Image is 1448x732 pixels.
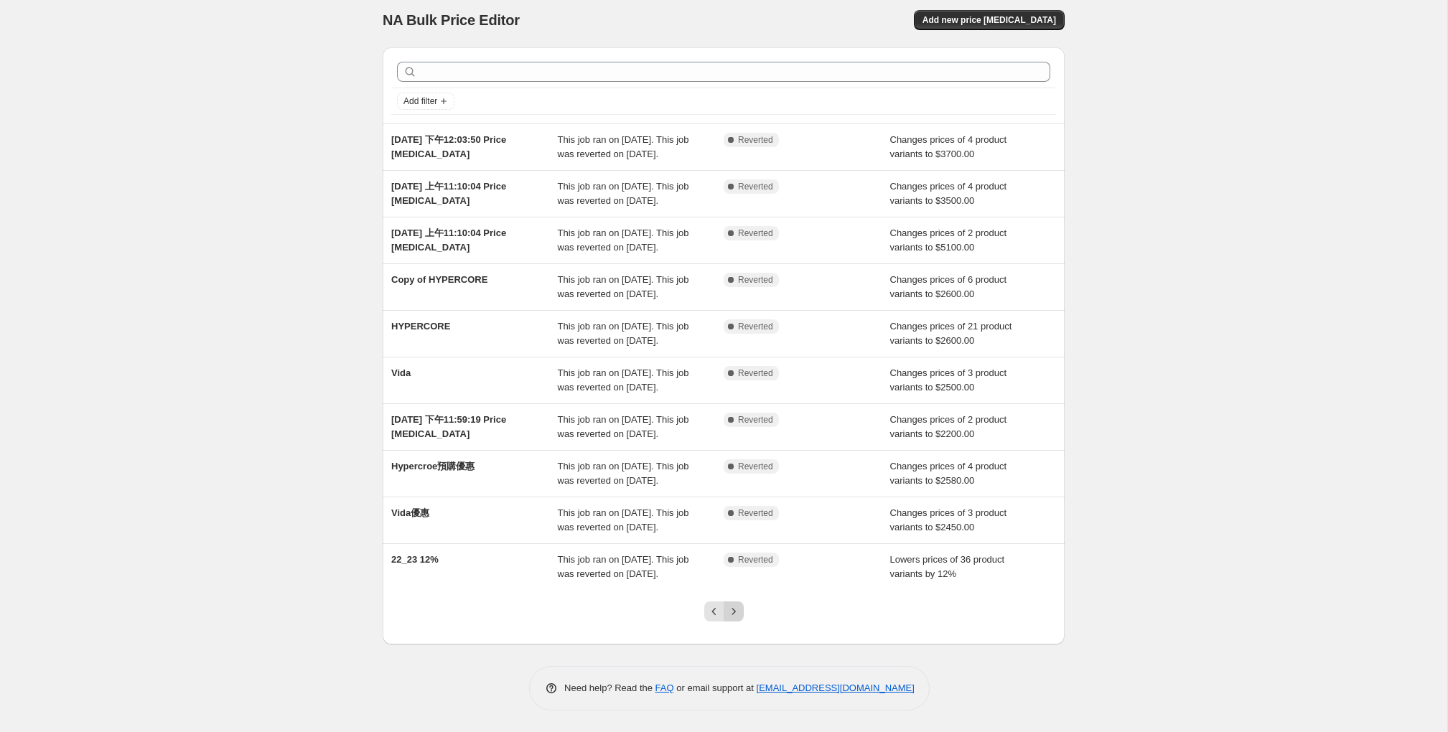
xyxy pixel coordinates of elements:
a: [EMAIL_ADDRESS][DOMAIN_NAME] [757,682,915,693]
button: Next [724,601,744,621]
span: Vida [391,367,411,378]
span: Add filter [403,95,437,107]
span: This job ran on [DATE]. This job was reverted on [DATE]. [558,461,689,486]
span: Hypercroe預購優惠 [391,461,475,471]
span: [DATE] 下午12:03:50 Price [MEDICAL_DATA] [391,134,506,159]
span: 22_23 12% [391,554,439,565]
span: Reverted [738,181,773,192]
nav: Pagination [704,601,744,621]
span: Reverted [738,321,773,332]
span: Reverted [738,414,773,426]
span: Changes prices of 2 product variants to $2200.00 [890,414,1007,439]
span: Lowers prices of 36 product variants by 12% [890,554,1005,579]
span: [DATE] 上午11:10:04 Price [MEDICAL_DATA] [391,227,506,253]
span: Reverted [738,227,773,239]
span: Changes prices of 4 product variants to $3500.00 [890,181,1007,206]
span: Need help? Read the [564,682,655,693]
span: This job ran on [DATE]. This job was reverted on [DATE]. [558,227,689,253]
a: FAQ [655,682,674,693]
span: This job ran on [DATE]. This job was reverted on [DATE]. [558,367,689,393]
span: Reverted [738,367,773,379]
span: This job ran on [DATE]. This job was reverted on [DATE]. [558,181,689,206]
span: Changes prices of 2 product variants to $5100.00 [890,227,1007,253]
span: [DATE] 上午11:10:04 Price [MEDICAL_DATA] [391,181,506,206]
span: NA Bulk Price Editor [383,12,520,28]
span: This job ran on [DATE]. This job was reverted on [DATE]. [558,134,689,159]
span: This job ran on [DATE]. This job was reverted on [DATE]. [558,554,689,579]
span: Copy of HYPERCORE [391,274,487,285]
span: Changes prices of 6 product variants to $2600.00 [890,274,1007,299]
span: This job ran on [DATE]. This job was reverted on [DATE]. [558,414,689,439]
span: Changes prices of 4 product variants to $2580.00 [890,461,1007,486]
span: This job ran on [DATE]. This job was reverted on [DATE]. [558,507,689,532]
span: Reverted [738,507,773,519]
span: HYPERCORE [391,321,450,332]
span: or email support at [674,682,757,693]
span: Add new price [MEDICAL_DATA] [922,14,1056,26]
span: This job ran on [DATE]. This job was reverted on [DATE]. [558,321,689,346]
span: Changes prices of 21 product variants to $2600.00 [890,321,1012,346]
button: Add new price [MEDICAL_DATA] [914,10,1065,30]
button: Add filter [397,93,454,110]
span: Reverted [738,554,773,566]
span: Changes prices of 4 product variants to $3700.00 [890,134,1007,159]
button: Previous [704,601,724,621]
span: Reverted [738,461,773,472]
span: Reverted [738,274,773,286]
span: Changes prices of 3 product variants to $2500.00 [890,367,1007,393]
span: Reverted [738,134,773,146]
span: Vida優惠 [391,507,429,518]
span: Changes prices of 3 product variants to $2450.00 [890,507,1007,532]
span: This job ran on [DATE]. This job was reverted on [DATE]. [558,274,689,299]
span: [DATE] 下午11:59:19 Price [MEDICAL_DATA] [391,414,506,439]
